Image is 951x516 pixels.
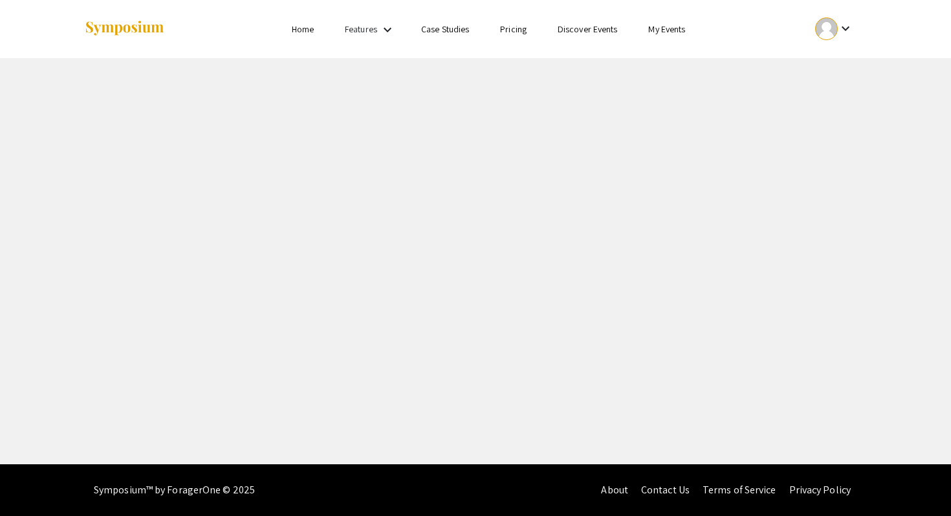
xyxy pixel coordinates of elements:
[558,23,618,35] a: Discover Events
[703,483,776,497] a: Terms of Service
[802,14,867,43] button: Expand account dropdown
[292,23,314,35] a: Home
[500,23,527,35] a: Pricing
[380,22,395,38] mat-icon: Expand Features list
[648,23,685,35] a: My Events
[84,20,165,38] img: Symposium by ForagerOne
[838,21,853,36] mat-icon: Expand account dropdown
[421,23,469,35] a: Case Studies
[789,483,851,497] a: Privacy Policy
[94,464,255,516] div: Symposium™ by ForagerOne © 2025
[641,483,690,497] a: Contact Us
[601,483,628,497] a: About
[345,23,377,35] a: Features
